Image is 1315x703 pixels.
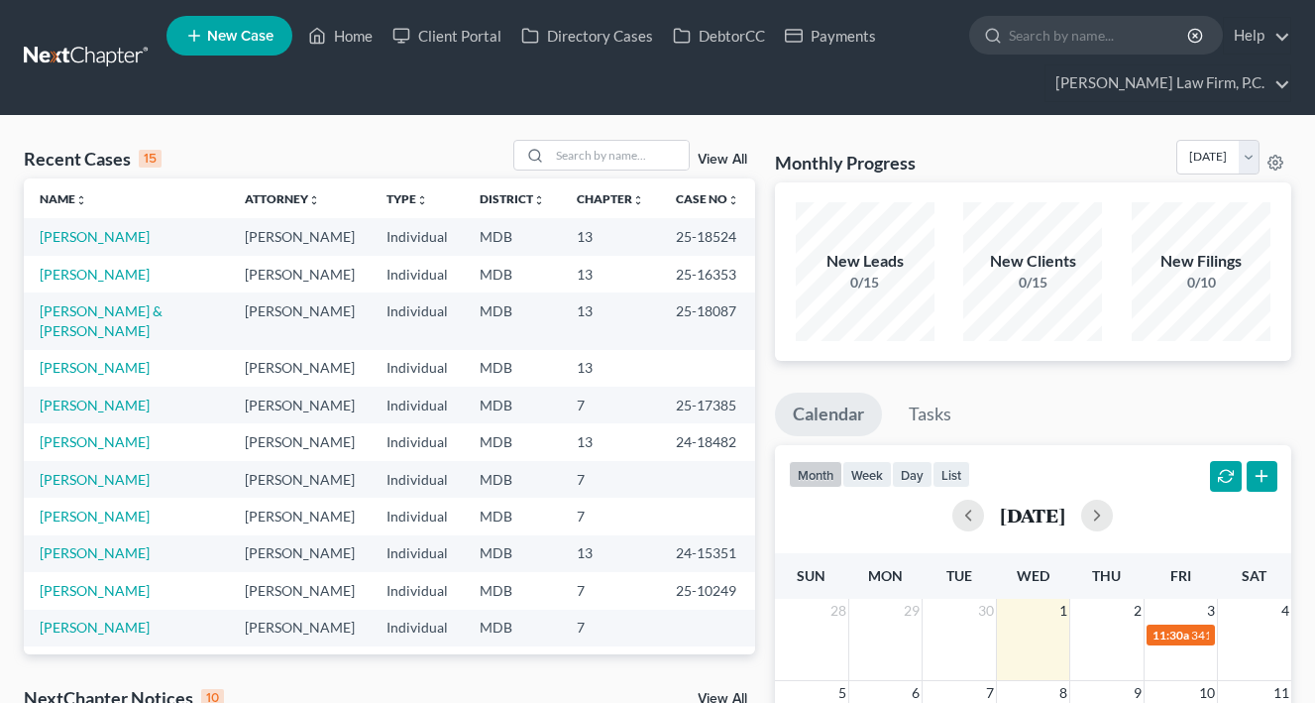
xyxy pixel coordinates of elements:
td: Individual [371,256,464,293]
td: 13 [561,293,660,349]
a: [PERSON_NAME] [40,433,150,450]
td: 25-18087 [660,293,755,349]
td: [PERSON_NAME] [229,218,371,255]
div: 0/15 [796,273,934,293]
a: Payments [775,18,886,54]
a: [PERSON_NAME] [40,471,150,488]
td: [PERSON_NAME] [229,256,371,293]
div: New Filings [1132,250,1270,273]
td: [PERSON_NAME] [229,646,371,683]
td: 24-18482 [660,423,755,460]
button: day [892,461,932,488]
td: 13 [561,256,660,293]
button: week [842,461,892,488]
a: [PERSON_NAME] [40,228,150,245]
div: New Clients [963,250,1102,273]
td: Individual [371,646,464,683]
a: [PERSON_NAME] [40,619,150,636]
td: [PERSON_NAME] [229,387,371,423]
div: 15 [139,150,162,168]
a: Directory Cases [511,18,663,54]
a: [PERSON_NAME] [40,544,150,561]
span: 30 [976,599,996,623]
td: MDB [464,423,561,460]
td: MDB [464,218,561,255]
button: month [789,461,842,488]
td: 13 [561,350,660,387]
td: Individual [371,535,464,572]
a: Attorneyunfold_more [245,191,320,206]
span: 1 [1057,599,1069,623]
td: MDB [464,387,561,423]
td: [PERSON_NAME] [229,461,371,498]
td: Individual [371,610,464,646]
td: 7 [561,498,660,534]
a: Districtunfold_more [480,191,545,206]
span: Mon [868,567,903,584]
td: MDB [464,461,561,498]
td: [PERSON_NAME] [229,293,371,349]
a: Home [298,18,383,54]
td: [PERSON_NAME] [229,572,371,609]
td: Individual [371,218,464,255]
td: MDB [464,498,561,534]
a: Chapterunfold_more [577,191,644,206]
a: [PERSON_NAME] [40,582,150,599]
td: 13 [561,218,660,255]
td: 13 [561,423,660,460]
a: [PERSON_NAME] [40,397,150,413]
td: Individual [371,350,464,387]
td: MDB [464,535,561,572]
td: Individual [371,498,464,534]
span: Sat [1242,567,1266,584]
td: 13 [561,535,660,572]
td: Individual [371,293,464,349]
h2: [DATE] [1000,505,1065,526]
i: unfold_more [75,194,87,206]
a: [PERSON_NAME] Law Firm, P.C. [1045,65,1290,101]
a: Case Nounfold_more [676,191,739,206]
a: [PERSON_NAME] & [PERSON_NAME] [40,302,163,339]
a: [PERSON_NAME] [40,359,150,376]
span: 28 [828,599,848,623]
span: 11:30a [1152,628,1189,643]
div: 0/10 [1132,273,1270,293]
span: 3 [1205,599,1217,623]
td: [PERSON_NAME] [229,423,371,460]
td: Individual [371,461,464,498]
td: 25-18524 [660,218,755,255]
td: Individual [371,423,464,460]
span: 4 [1279,599,1291,623]
span: New Case [207,29,274,44]
input: Search by name... [550,141,689,170]
td: [PERSON_NAME] [229,610,371,646]
td: 7 [561,572,660,609]
td: 7 [561,610,660,646]
td: 7 [561,646,660,683]
span: Sun [797,567,825,584]
span: Thu [1092,567,1121,584]
td: [PERSON_NAME] [229,350,371,387]
td: Individual [371,387,464,423]
a: Nameunfold_more [40,191,87,206]
td: MDB [464,256,561,293]
a: Help [1224,18,1290,54]
a: Typeunfold_more [386,191,428,206]
span: Fri [1170,567,1191,584]
a: DebtorCC [663,18,775,54]
td: MDB [464,293,561,349]
td: MDB [464,646,561,683]
div: New Leads [796,250,934,273]
span: Tue [946,567,972,584]
td: 24-15351 [660,535,755,572]
a: View All [698,153,747,167]
div: Recent Cases [24,147,162,171]
a: [PERSON_NAME] [40,266,150,283]
td: 25-10249 [660,572,755,609]
span: 2 [1132,599,1144,623]
td: Individual [371,572,464,609]
a: Client Portal [383,18,511,54]
td: [PERSON_NAME] [229,498,371,534]
i: unfold_more [727,194,739,206]
i: unfold_more [632,194,644,206]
